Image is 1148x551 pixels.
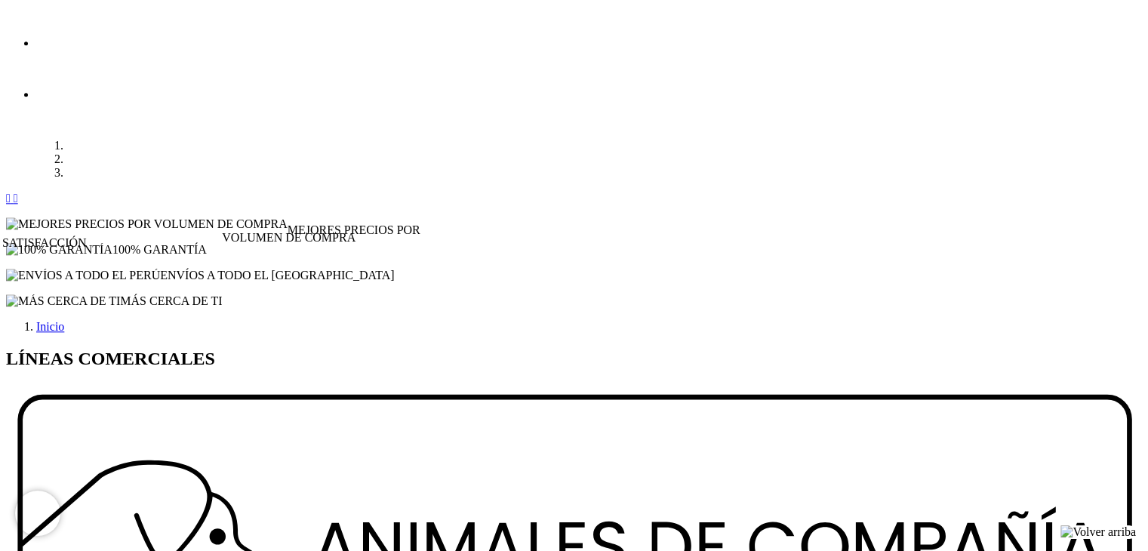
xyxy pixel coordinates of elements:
img: MÁS CERCA DE TI [6,294,120,308]
span: 100% GARANTÍA [112,243,207,256]
img: Volver arriba [1060,525,1136,539]
div: Botones del carrusel [6,192,1142,205]
img: ENVÍOS A TODO EL PERÚ [6,269,160,282]
img: MEJORES PRECIOS POR VOLUMEN DE COMPRA [6,217,288,231]
i:  [6,192,11,205]
span: VOLUMEN DE COMPRA [222,231,355,245]
p: ENVÍOS A TODO EL [GEOGRAPHIC_DATA] [6,269,1142,282]
h2: LÍNEAS COMERCIALES [6,349,1142,369]
span: MEJORES PRECIOS POR [288,223,420,236]
a: Inicio [36,320,64,333]
iframe: Brevo live chat [15,491,60,536]
i:  [14,192,18,205]
img: 100% GARANTÍA [6,243,112,257]
p: MÁS CERCA DE TI [6,294,1142,308]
